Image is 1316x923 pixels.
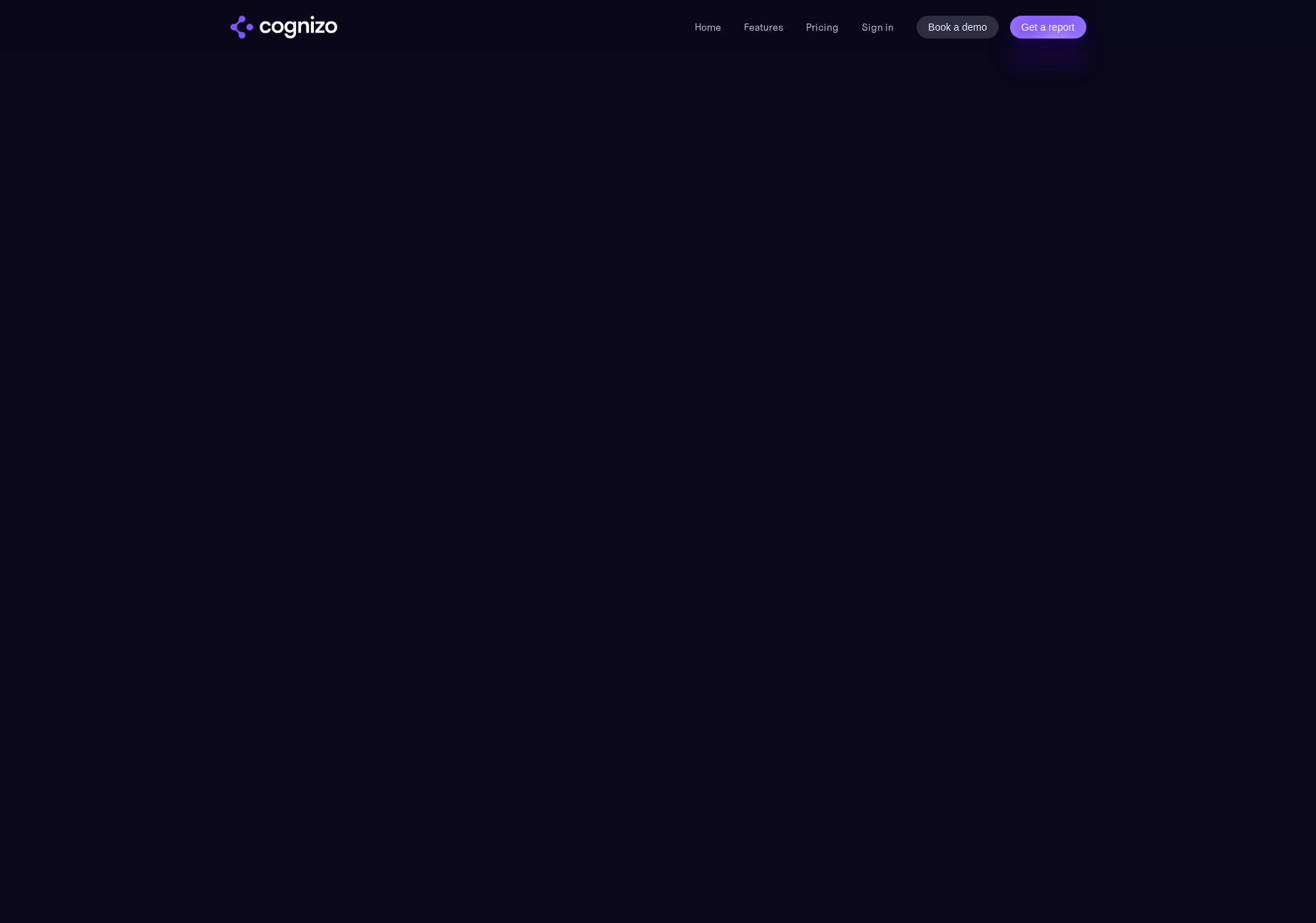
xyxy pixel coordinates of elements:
a: Features [744,21,783,34]
a: home [230,16,337,39]
a: Home [695,21,721,34]
a: Get a report [1010,16,1086,39]
a: Sign in [862,19,894,36]
img: cognizo logo [230,16,337,39]
a: Book a demo [917,16,999,39]
a: Pricing [806,21,839,34]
